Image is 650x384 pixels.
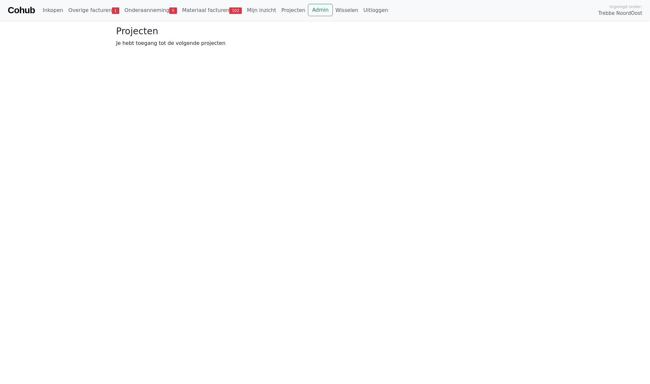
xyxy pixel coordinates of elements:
a: Overige facturen1 [66,4,122,17]
a: Inkopen [40,4,65,17]
span: 1 [112,7,119,14]
a: Projecten [279,4,308,17]
span: 102 [229,7,242,14]
a: Mijn inzicht [244,4,279,17]
a: Uitloggen [361,4,391,17]
a: Cohub [8,3,35,18]
span: 5 [169,7,177,14]
a: Admin [308,4,333,16]
p: Je hebt toegang tot de volgende projecten [116,39,534,47]
span: Ingelogd onder: [609,4,642,10]
h3: Projecten [116,26,534,37]
a: Onderaanneming5 [122,4,180,17]
span: Trebbe NoordOost [598,10,642,17]
a: Wisselen [333,4,361,17]
a: Materiaal facturen102 [180,4,244,17]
